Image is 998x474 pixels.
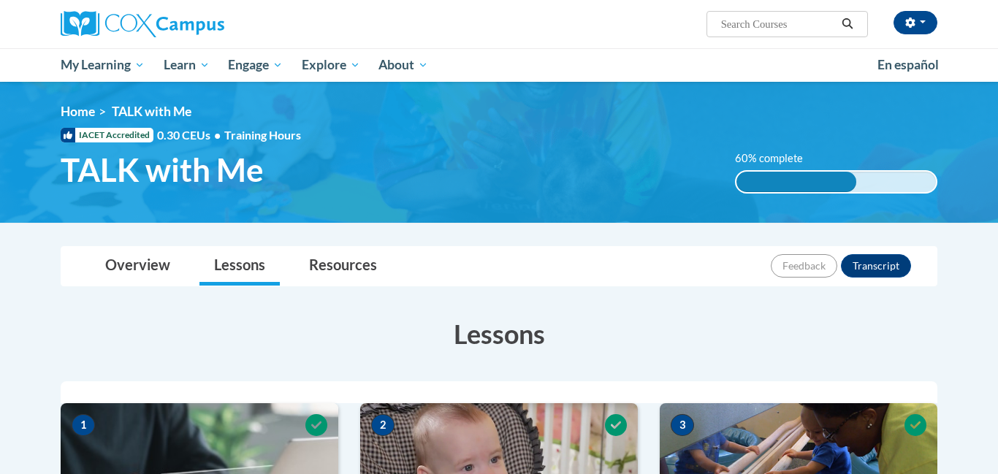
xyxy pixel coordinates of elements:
input: Search Courses [720,15,837,33]
span: 3 [671,414,694,436]
span: Explore [302,56,360,74]
span: En español [877,57,939,72]
button: Transcript [841,254,911,278]
span: 2 [371,414,395,436]
span: My Learning [61,56,145,74]
div: 60% complete [736,172,856,192]
a: En español [868,50,948,80]
a: Explore [292,48,370,82]
button: Search [837,15,858,33]
span: About [378,56,428,74]
a: Learn [154,48,219,82]
button: Feedback [771,254,837,278]
span: Training Hours [224,128,301,142]
span: 1 [72,414,95,436]
a: Cox Campus [61,11,338,37]
a: About [370,48,438,82]
button: Account Settings [894,11,937,34]
label: 60% complete [735,150,819,167]
img: Cox Campus [61,11,224,37]
a: My Learning [51,48,154,82]
a: Overview [91,247,185,286]
span: TALK with Me [61,150,264,189]
span: Learn [164,56,210,74]
span: Engage [228,56,283,74]
a: Home [61,104,95,119]
span: IACET Accredited [61,128,153,142]
a: Lessons [199,247,280,286]
span: • [214,128,221,142]
a: Resources [294,247,392,286]
span: 0.30 CEUs [157,127,224,143]
a: Engage [218,48,292,82]
h3: Lessons [61,316,937,352]
div: Main menu [39,48,959,82]
span: TALK with Me [112,104,191,119]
